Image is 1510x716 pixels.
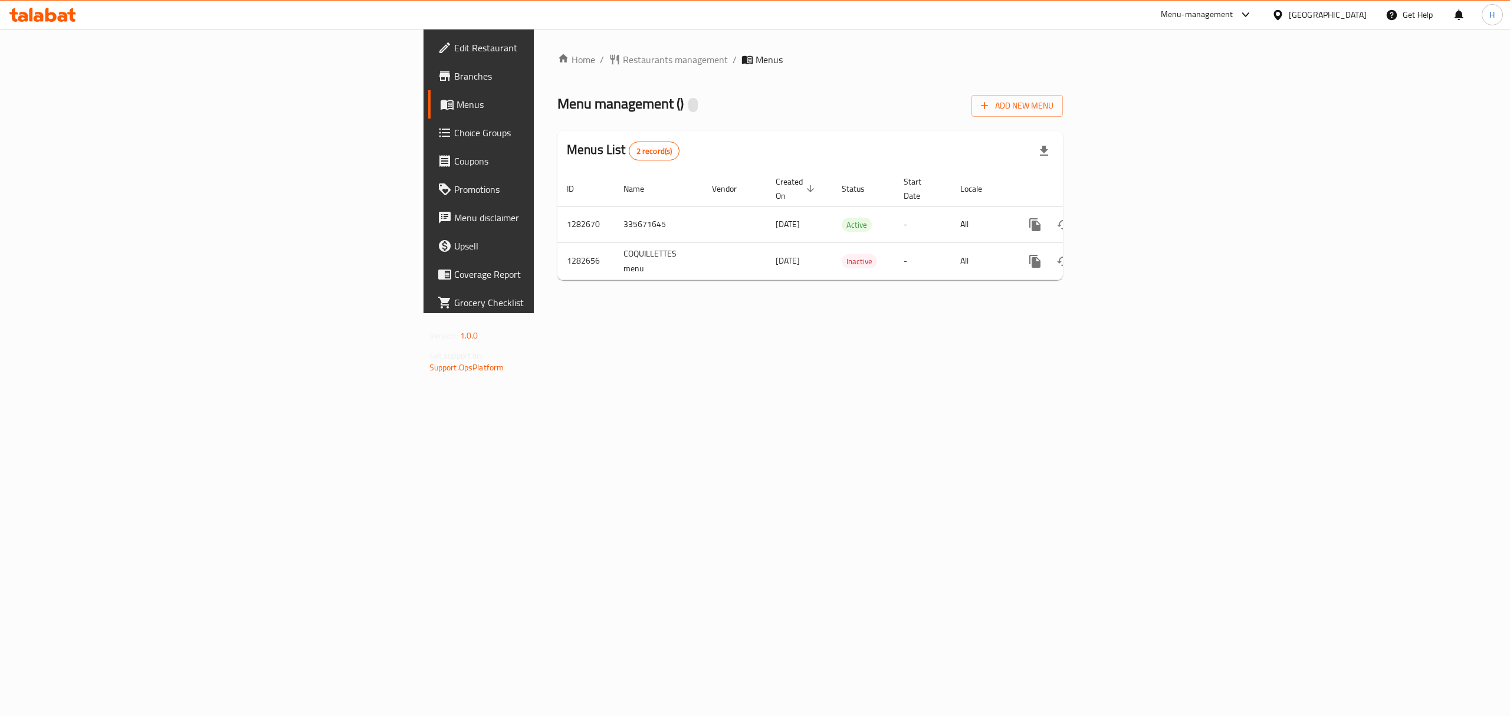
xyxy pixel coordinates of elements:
[951,206,1012,242] td: All
[454,295,667,310] span: Grocery Checklist
[1021,247,1049,275] button: more
[712,182,752,196] span: Vendor
[1161,8,1233,22] div: Menu-management
[1289,8,1367,21] div: [GEOGRAPHIC_DATA]
[776,216,800,232] span: [DATE]
[1489,8,1495,21] span: H
[454,182,667,196] span: Promotions
[733,52,737,67] li: /
[776,175,818,203] span: Created On
[454,41,667,55] span: Edit Restaurant
[457,97,667,111] span: Menus
[454,239,667,253] span: Upsell
[842,182,880,196] span: Status
[428,62,676,90] a: Branches
[567,141,679,160] h2: Menus List
[842,218,872,232] span: Active
[776,253,800,268] span: [DATE]
[951,242,1012,280] td: All
[429,328,458,343] span: Version:
[1012,171,1144,207] th: Actions
[567,182,589,196] span: ID
[894,242,951,280] td: -
[1030,137,1058,165] div: Export file
[1049,211,1078,239] button: Change Status
[429,348,484,363] span: Get support on:
[1049,247,1078,275] button: Change Status
[960,182,997,196] span: Locale
[623,182,659,196] span: Name
[842,255,877,268] span: Inactive
[460,328,478,343] span: 1.0.0
[629,142,680,160] div: Total records count
[454,211,667,225] span: Menu disclaimer
[904,175,937,203] span: Start Date
[428,232,676,260] a: Upsell
[1021,211,1049,239] button: more
[454,126,667,140] span: Choice Groups
[842,254,877,268] div: Inactive
[429,360,504,375] a: Support.OpsPlatform
[557,52,1063,67] nav: breadcrumb
[428,147,676,175] a: Coupons
[428,260,676,288] a: Coverage Report
[428,288,676,317] a: Grocery Checklist
[981,98,1053,113] span: Add New Menu
[428,34,676,62] a: Edit Restaurant
[894,206,951,242] td: -
[428,90,676,119] a: Menus
[454,267,667,281] span: Coverage Report
[454,154,667,168] span: Coupons
[971,95,1063,117] button: Add New Menu
[428,175,676,203] a: Promotions
[428,203,676,232] a: Menu disclaimer
[557,171,1144,280] table: enhanced table
[756,52,783,67] span: Menus
[454,69,667,83] span: Branches
[629,146,679,157] span: 2 record(s)
[428,119,676,147] a: Choice Groups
